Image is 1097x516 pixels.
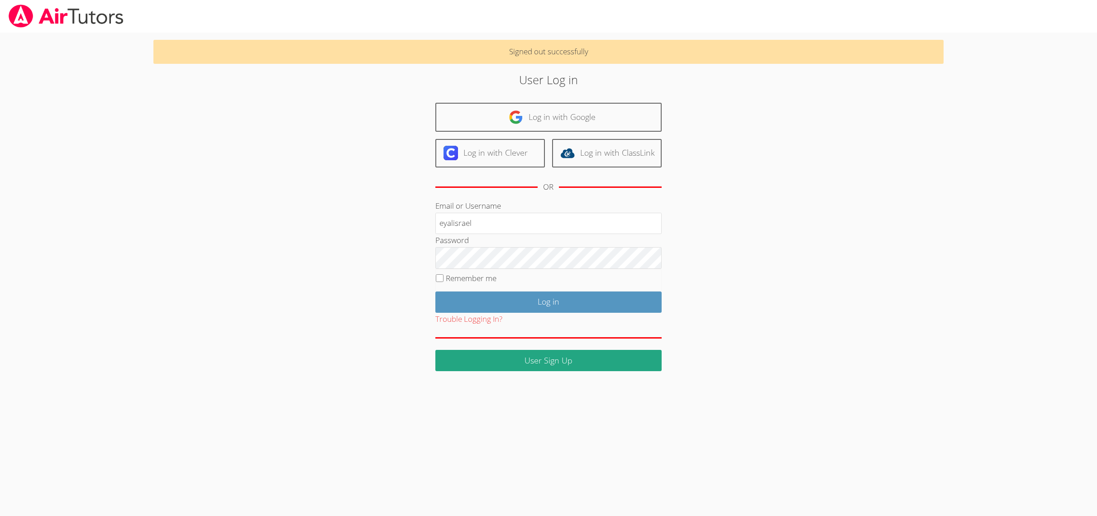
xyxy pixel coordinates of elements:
a: User Sign Up [435,350,662,371]
img: classlink-logo-d6bb404cc1216ec64c9a2012d9dc4662098be43eaf13dc465df04b49fa7ab582.svg [560,146,575,160]
img: google-logo-50288ca7cdecda66e5e0955fdab243c47b7ad437acaf1139b6f446037453330a.svg [509,110,523,124]
h2: User Log in [253,71,845,88]
button: Trouble Logging In? [435,313,502,326]
input: Log in [435,291,662,313]
label: Remember me [446,273,496,283]
a: Log in with ClassLink [552,139,662,167]
a: Log in with Clever [435,139,545,167]
img: clever-logo-6eab21bc6e7a338710f1a6ff85c0baf02591cd810cc4098c63d3a4b26e2feb20.svg [444,146,458,160]
div: OR [543,181,553,194]
p: Signed out successfully [153,40,943,64]
a: Log in with Google [435,103,662,131]
img: airtutors_banner-c4298cdbf04f3fff15de1276eac7730deb9818008684d7c2e4769d2f7ddbe033.png [8,5,124,28]
label: Email or Username [435,201,501,211]
label: Password [435,235,469,245]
